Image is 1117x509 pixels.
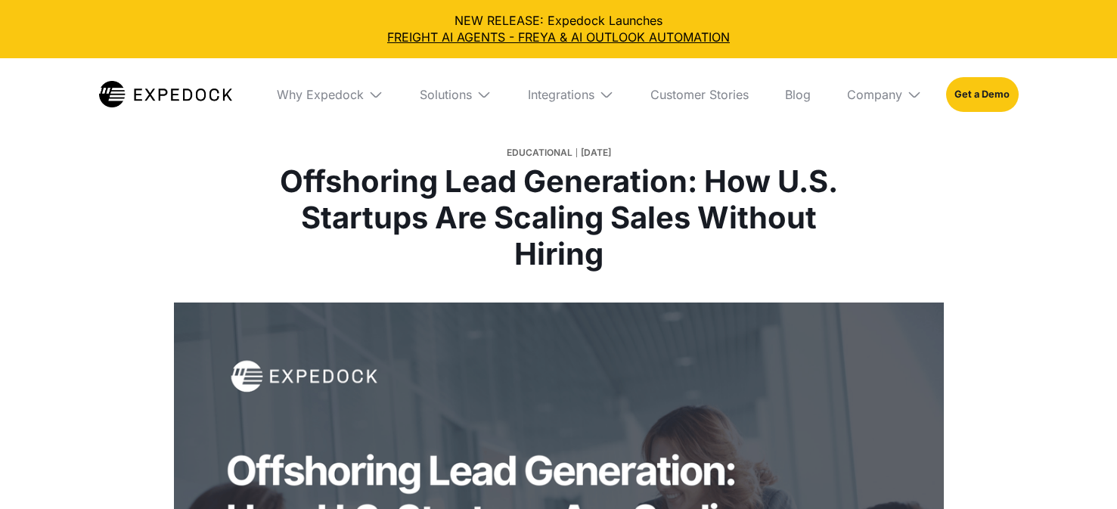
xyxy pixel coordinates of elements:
div: [DATE] [581,142,611,163]
div: Why Expedock [265,58,396,131]
div: Company [835,58,934,131]
div: Solutions [408,58,504,131]
div: Educational [507,142,572,163]
a: FREIGHT AI AGENTS - FREYA & AI OUTLOOK AUTOMATION [12,29,1105,45]
div: Integrations [516,58,626,131]
a: Blog [773,58,823,131]
div: Why Expedock [277,87,364,102]
a: Get a Demo [946,77,1018,112]
a: Customer Stories [638,58,761,131]
iframe: Chat Widget [1041,436,1117,509]
div: Integrations [528,87,594,102]
div: NEW RELEASE: Expedock Launches [12,12,1105,46]
h1: Offshoring Lead Generation: How U.S. Startups Are Scaling Sales Without Hiring [278,163,839,272]
div: Company [847,87,902,102]
div: Solutions [420,87,472,102]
